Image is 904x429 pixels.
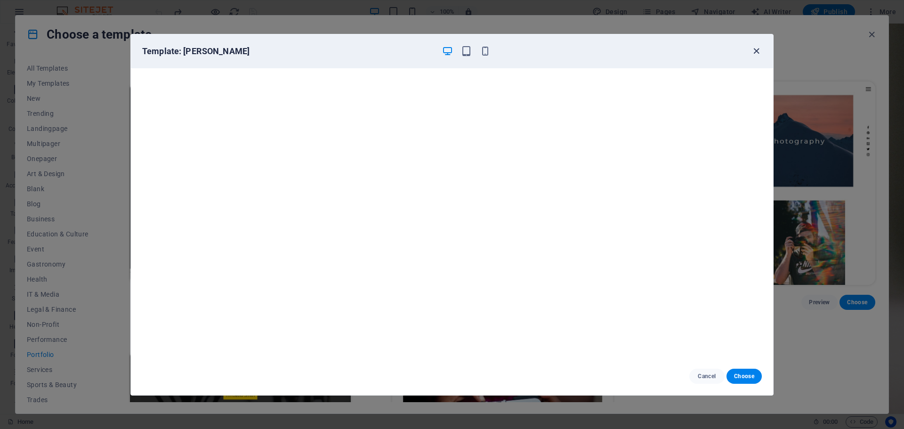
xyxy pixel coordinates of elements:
a: AboutNOVA [141,181,504,277]
h6: Template: [PERSON_NAME] [142,46,434,57]
button: Choose [726,369,762,384]
span: Choose [734,372,754,380]
button: Cancel [689,369,725,384]
iframe: To enrich screen reader interactions, please activate Accessibility in Grammarly extension settings [131,68,773,357]
span: Cancel [697,372,717,380]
